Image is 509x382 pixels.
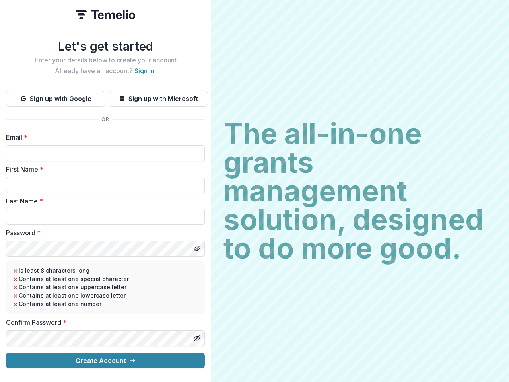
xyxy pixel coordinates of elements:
[12,275,198,283] li: Contains at least one special character
[109,91,208,107] button: Sign up with Microsoft
[190,242,203,255] button: Toggle password visibility
[12,266,198,275] li: Is least 8 characters long
[76,10,135,19] img: Temelio
[6,228,200,238] label: Password
[6,318,200,327] label: Confirm Password
[134,67,154,75] a: Sign in
[6,91,105,107] button: Sign up with Google
[12,283,198,291] li: Contains at least one uppercase letter
[6,196,200,206] label: Last Name
[12,291,198,300] li: Contains at least one lowercase letter
[6,67,205,75] h2: Already have an account? .
[12,300,198,308] li: Contains at least one number
[6,57,205,64] h2: Enter your details below to create your account
[6,133,200,142] label: Email
[6,39,205,53] h1: Let's get started
[6,353,205,368] button: Create Account
[190,332,203,345] button: Toggle password visibility
[6,164,200,174] label: First Name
